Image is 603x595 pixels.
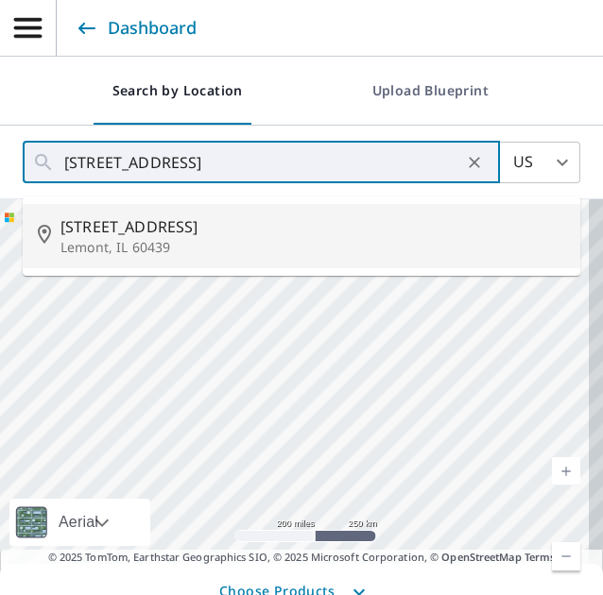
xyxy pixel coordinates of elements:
span: Upload Blueprint [370,79,491,103]
span: [STREET_ADDRESS] [60,215,565,238]
a: Dashboard [73,11,197,45]
a: Current Level 5, Zoom In [552,457,580,485]
span: © 2025 TomTom, Earthstar Geographics SIO, © 2025 Microsoft Corporation, © [48,550,556,566]
div: US [500,136,580,189]
input: Search by address or latitude-longitude [64,136,461,189]
a: Terms [525,550,556,564]
p: Lemont, IL 60439 [60,238,565,257]
a: OpenStreetMap [441,550,521,564]
div: Aerial [9,499,150,546]
button: Clear [461,149,488,176]
div: Aerial [53,499,104,546]
span: Search by Location [112,79,243,103]
a: Current Level 5, Zoom Out [552,542,580,570]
